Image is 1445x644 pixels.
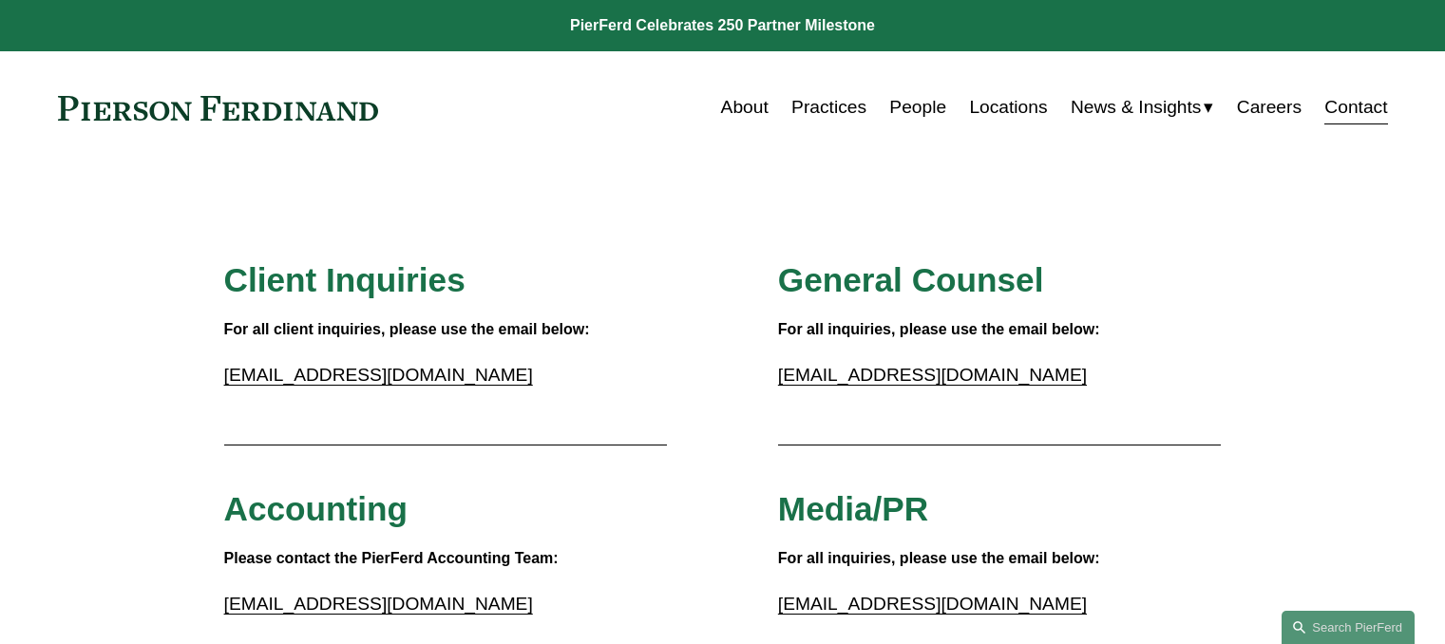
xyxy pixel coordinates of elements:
[224,321,590,337] strong: For all client inquiries, please use the email below:
[778,594,1087,614] a: [EMAIL_ADDRESS][DOMAIN_NAME]
[969,89,1047,125] a: Locations
[1071,89,1214,125] a: folder dropdown
[778,365,1087,385] a: [EMAIL_ADDRESS][DOMAIN_NAME]
[721,89,769,125] a: About
[224,365,533,385] a: [EMAIL_ADDRESS][DOMAIN_NAME]
[778,550,1100,566] strong: For all inquiries, please use the email below:
[1071,91,1202,124] span: News & Insights
[224,490,409,527] span: Accounting
[224,261,466,298] span: Client Inquiries
[778,261,1044,298] span: General Counsel
[1237,89,1302,125] a: Careers
[889,89,946,125] a: People
[1282,611,1415,644] a: Search this site
[778,321,1100,337] strong: For all inquiries, please use the email below:
[1324,89,1387,125] a: Contact
[224,594,533,614] a: [EMAIL_ADDRESS][DOMAIN_NAME]
[778,490,928,527] span: Media/PR
[791,89,866,125] a: Practices
[224,550,559,566] strong: Please contact the PierFerd Accounting Team:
